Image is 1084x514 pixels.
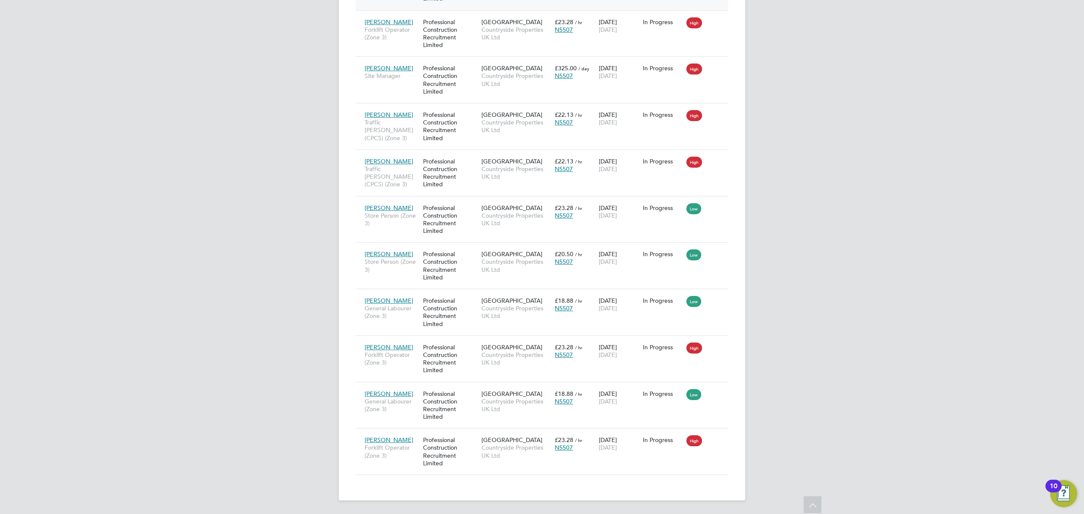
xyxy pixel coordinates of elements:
[597,14,641,38] div: [DATE]
[362,14,728,21] a: [PERSON_NAME]Forklift Operator (Zone 3)Professional Construction Recruitment Limited[GEOGRAPHIC_D...
[365,390,413,398] span: [PERSON_NAME]
[362,60,728,67] a: [PERSON_NAME]Site ManagerProfessional Construction Recruitment Limited[GEOGRAPHIC_DATA]Countrysid...
[421,107,479,146] div: Professional Construction Recruitment Limited
[555,398,573,405] span: N5507
[555,18,573,26] span: £23.28
[555,250,573,258] span: £20.50
[365,158,413,165] span: [PERSON_NAME]
[421,200,479,239] div: Professional Construction Recruitment Limited
[481,64,542,72] span: [GEOGRAPHIC_DATA]
[555,212,573,219] span: N5507
[599,26,617,33] span: [DATE]
[555,297,573,304] span: £18.88
[481,398,550,413] span: Countryside Properties UK Ltd
[643,343,683,351] div: In Progress
[643,204,683,212] div: In Progress
[599,444,617,451] span: [DATE]
[365,111,413,119] span: [PERSON_NAME]
[555,111,573,119] span: £22.13
[481,212,550,227] span: Countryside Properties UK Ltd
[686,64,702,75] span: High
[365,26,419,41] span: Forklift Operator (Zone 3)
[421,153,479,193] div: Professional Construction Recruitment Limited
[599,304,617,312] span: [DATE]
[575,344,582,351] span: / hr
[597,432,641,456] div: [DATE]
[555,64,577,72] span: £325.00
[362,292,728,299] a: [PERSON_NAME]General Labourer (Zone 3)Professional Construction Recruitment Limited[GEOGRAPHIC_DA...
[365,18,413,26] span: [PERSON_NAME]
[597,107,641,130] div: [DATE]
[362,339,728,346] a: [PERSON_NAME]Forklift Operator (Zone 3)Professional Construction Recruitment Limited[GEOGRAPHIC_D...
[365,72,419,80] span: Site Manager
[555,26,573,33] span: N5507
[555,436,573,444] span: £23.28
[481,250,542,258] span: [GEOGRAPHIC_DATA]
[575,205,582,211] span: / hr
[362,199,728,207] a: [PERSON_NAME]Store Person (Zone 3)Professional Construction Recruitment Limited[GEOGRAPHIC_DATA]C...
[643,436,683,444] div: In Progress
[365,119,419,142] span: Traffic [PERSON_NAME] (CPCS) (Zone 3)
[597,386,641,409] div: [DATE]
[597,293,641,316] div: [DATE]
[421,432,479,471] div: Professional Construction Recruitment Limited
[421,386,479,425] div: Professional Construction Recruitment Limited
[643,390,683,398] div: In Progress
[365,297,413,304] span: [PERSON_NAME]
[555,343,573,351] span: £23.28
[481,351,550,366] span: Countryside Properties UK Ltd
[421,14,479,53] div: Professional Construction Recruitment Limited
[481,165,550,180] span: Countryside Properties UK Ltd
[555,304,573,312] span: N5507
[599,258,617,265] span: [DATE]
[575,251,582,257] span: / hr
[643,250,683,258] div: In Progress
[365,351,419,366] span: Forklift Operator (Zone 3)
[421,246,479,285] div: Professional Construction Recruitment Limited
[421,293,479,332] div: Professional Construction Recruitment Limited
[365,250,413,258] span: [PERSON_NAME]
[686,203,701,214] span: Low
[643,158,683,165] div: In Progress
[686,110,702,121] span: High
[575,112,582,118] span: / hr
[365,64,413,72] span: [PERSON_NAME]
[481,18,542,26] span: [GEOGRAPHIC_DATA]
[599,351,617,359] span: [DATE]
[365,165,419,188] span: Traffic [PERSON_NAME] (CPCS) (Zone 3)
[362,153,728,160] a: [PERSON_NAME]Traffic [PERSON_NAME] (CPCS) (Zone 3)Professional Construction Recruitment Limited[G...
[599,72,617,80] span: [DATE]
[421,339,479,379] div: Professional Construction Recruitment Limited
[686,249,701,260] span: Low
[575,437,582,443] span: / hr
[555,258,573,265] span: N5507
[365,444,419,459] span: Forklift Operator (Zone 3)
[597,339,641,363] div: [DATE]
[555,72,573,80] span: N5507
[555,119,573,126] span: N5507
[555,444,573,451] span: N5507
[481,111,542,119] span: [GEOGRAPHIC_DATA]
[597,153,641,177] div: [DATE]
[481,119,550,134] span: Countryside Properties UK Ltd
[365,258,419,273] span: Store Person (Zone 3)
[686,343,702,354] span: High
[686,157,702,168] span: High
[555,204,573,212] span: £23.28
[643,64,683,72] div: In Progress
[555,390,573,398] span: £18.88
[365,304,419,320] span: General Labourer (Zone 3)
[421,60,479,99] div: Professional Construction Recruitment Limited
[362,106,728,113] a: [PERSON_NAME]Traffic [PERSON_NAME] (CPCS) (Zone 3)Professional Construction Recruitment Limited[G...
[599,398,617,405] span: [DATE]
[365,212,419,227] span: Store Person (Zone 3)
[575,298,582,304] span: / hr
[643,297,683,304] div: In Progress
[362,431,728,439] a: [PERSON_NAME]Forklift Operator (Zone 3)Professional Construction Recruitment Limited[GEOGRAPHIC_D...
[599,212,617,219] span: [DATE]
[365,436,413,444] span: [PERSON_NAME]
[365,343,413,351] span: [PERSON_NAME]
[575,391,582,397] span: / hr
[481,390,542,398] span: [GEOGRAPHIC_DATA]
[686,435,702,446] span: High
